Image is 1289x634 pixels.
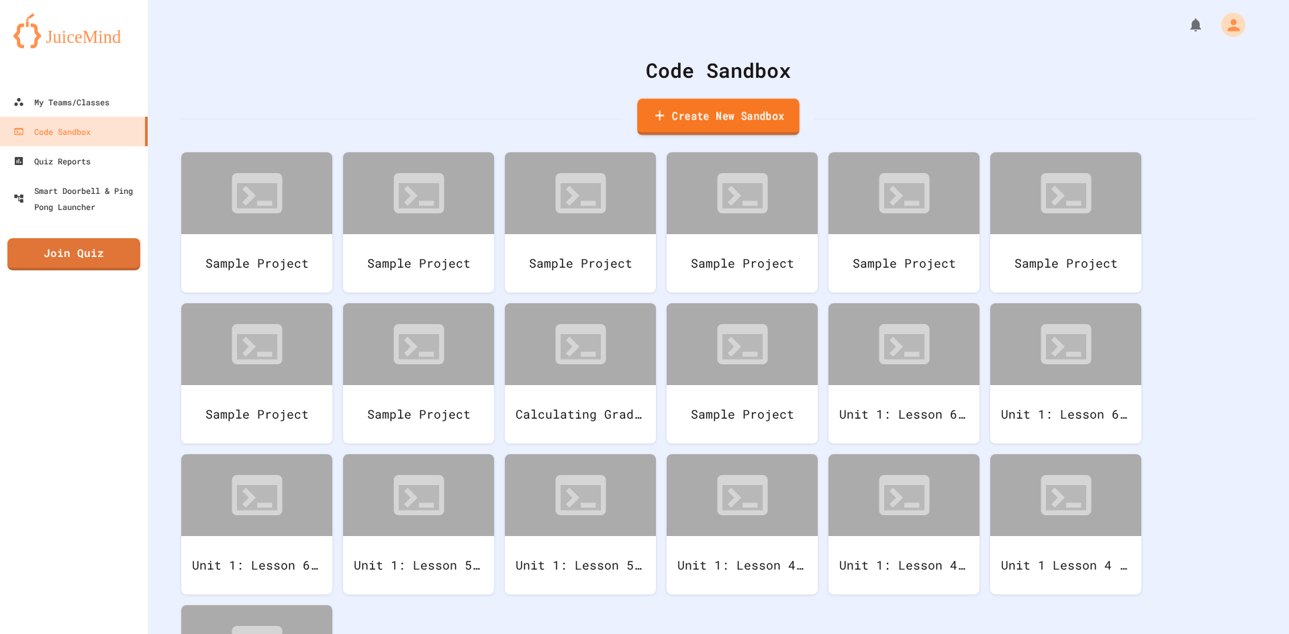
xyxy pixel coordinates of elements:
[13,182,142,215] div: Smart Doorbell & Ping Pong Launcher
[828,454,980,594] a: Unit 1: Lesson 4 - Coding Activity 3
[828,152,980,293] a: Sample Project
[990,234,1141,293] div: Sample Project
[181,55,1255,85] div: Code Sandbox
[667,234,818,293] div: Sample Project
[505,385,656,443] div: Calculating Grades
[828,385,980,443] div: Unit 1: Lesson 6 - Coding Activity 3
[667,536,818,594] div: Unit 1: Lesson 4 - Coding Activity 4
[181,234,332,293] div: Sample Project
[990,152,1141,293] a: Sample Project
[13,13,134,48] img: logo-orange.svg
[181,454,332,594] a: Unit 1: Lesson 6 - Coding Activity 1
[990,536,1141,594] div: Unit 1 Lesson 4 - Coding Activity 2
[181,303,332,443] a: Sample Project
[505,303,656,443] a: Calculating Grades
[181,152,332,293] a: Sample Project
[667,152,818,293] a: Sample Project
[343,234,494,293] div: Sample Project
[343,454,494,594] a: Unit 1: Lesson 5 - Coding Activity 2
[828,234,980,293] div: Sample Project
[505,536,656,594] div: Unit 1: Lesson 5 - Coding Activity 1
[505,152,656,293] a: Sample Project
[828,303,980,443] a: Unit 1: Lesson 6 - Coding Activity 3
[343,152,494,293] a: Sample Project
[828,536,980,594] div: Unit 1: Lesson 4 - Coding Activity 3
[990,385,1141,443] div: Unit 1: Lesson 6 - Coding Activity 1
[990,303,1141,443] a: Unit 1: Lesson 6 - Coding Activity 1
[505,454,656,594] a: Unit 1: Lesson 5 - Coding Activity 1
[13,123,91,140] div: Code Sandbox
[343,385,494,443] div: Sample Project
[667,385,818,443] div: Sample Project
[13,94,109,110] div: My Teams/Classes
[990,454,1141,594] a: Unit 1 Lesson 4 - Coding Activity 2
[1207,9,1249,40] div: My Account
[505,234,656,293] div: Sample Project
[181,385,332,443] div: Sample Project
[181,536,332,594] div: Unit 1: Lesson 6 - Coding Activity 1
[667,454,818,594] a: Unit 1: Lesson 4 - Coding Activity 4
[343,536,494,594] div: Unit 1: Lesson 5 - Coding Activity 2
[637,99,800,136] a: Create New Sandbox
[7,238,140,270] a: Join Quiz
[1163,13,1207,36] div: My Notifications
[13,153,91,169] div: Quiz Reports
[343,303,494,443] a: Sample Project
[667,303,818,443] a: Sample Project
